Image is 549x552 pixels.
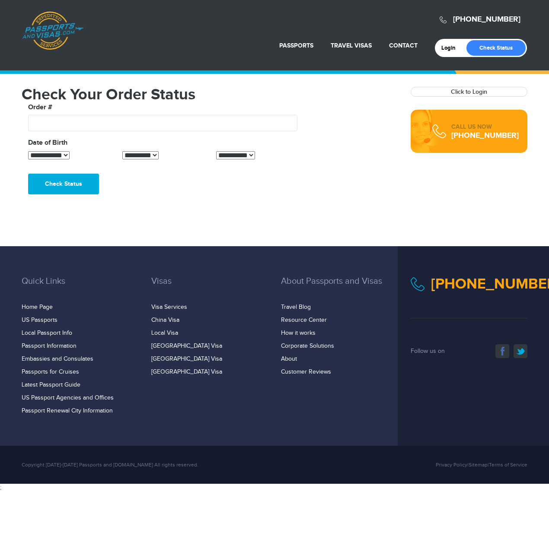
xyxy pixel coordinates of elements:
a: Customer Reviews [281,368,331,375]
label: Order # [28,102,52,113]
a: China Visa [151,317,179,324]
a: Visa Services [151,304,187,311]
h1: Check Your Order Status [22,87,398,102]
a: Passports & [DOMAIN_NAME] [22,11,83,50]
div: Copyright [DATE]-[DATE] Passports and [DOMAIN_NAME] All rights reserved. [15,461,361,469]
a: Local Passport Info [22,330,72,336]
a: Passports for Cruises [22,368,79,375]
a: Corporate Solutions [281,343,334,349]
button: Check Status [28,174,99,194]
div: [PHONE_NUMBER] [451,131,519,140]
a: Passport Information [22,343,77,349]
a: Travel Visas [331,42,372,49]
a: Local Visa [151,330,178,336]
a: Latest Passport Guide [22,381,80,388]
a: US Passports [22,317,57,324]
a: [GEOGRAPHIC_DATA] Visa [151,368,222,375]
a: Terms of Service [489,462,527,468]
div: CALL US NOW [451,123,519,131]
a: Sitemap [469,462,488,468]
a: Passport Renewal City Information [22,407,113,414]
a: How it works [281,330,316,336]
a: Privacy Policy [436,462,467,468]
h3: Quick Links [22,276,138,299]
a: Travel Blog [281,304,311,311]
a: Home Page [22,304,53,311]
a: Login [441,44,462,51]
a: [GEOGRAPHIC_DATA] Visa [151,343,222,349]
h3: Visas [151,276,268,299]
a: Click to Login [451,88,487,95]
span: Follow us on [411,348,445,355]
a: Contact [389,42,418,49]
a: Embassies and Consulates [22,355,93,362]
a: About [281,355,297,362]
a: facebook [495,344,509,358]
h3: About Passports and Visas [281,276,398,299]
a: Resource Center [281,317,327,324]
a: US Passport Agencies and Offices [22,394,114,401]
div: | | [361,461,534,469]
a: [PHONE_NUMBER] [453,15,520,24]
a: Passports [279,42,313,49]
label: Date of Birth [28,138,67,148]
a: Check Status [466,40,526,56]
a: twitter [514,344,527,358]
a: [GEOGRAPHIC_DATA] Visa [151,355,222,362]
